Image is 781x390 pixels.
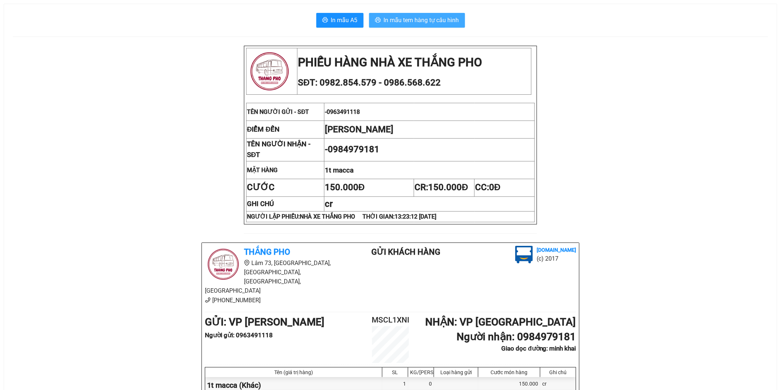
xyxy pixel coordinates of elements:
span: - [325,144,379,154]
span: In mẫu A5 [331,15,358,25]
strong: GHI CHÚ [247,200,274,208]
span: printer [322,17,328,24]
span: 150.000Đ [325,182,365,192]
span: - [325,108,360,115]
div: Loại hàng gửi [436,369,476,375]
span: SĐT: 0982.854.579 - 0986.568.622 [298,77,441,88]
div: KG/[PERSON_NAME] [410,369,432,375]
b: GỬI : VP [PERSON_NAME] [205,316,324,328]
b: Thắng Pho [244,247,290,257]
span: 0984979181 [328,144,379,154]
img: logo.jpg [205,246,242,283]
b: Người gửi : 0963491118 [205,331,273,339]
strong: CƯỚC [247,182,275,192]
b: Giao dọc đường: minh khai [502,345,576,352]
button: printerIn mẫu A5 [316,13,364,28]
div: Cước món hàng [480,369,538,375]
div: SL [384,369,406,375]
li: Lâm 73, [GEOGRAPHIC_DATA], [GEOGRAPHIC_DATA], [GEOGRAPHIC_DATA], [GEOGRAPHIC_DATA] [205,258,342,296]
b: Người nhận : 0984979181 [457,331,576,343]
span: TÊN NGƯỜI GỬI - SĐT [247,108,309,115]
span: cr [325,199,333,209]
span: CR: [414,182,468,192]
span: phone [205,297,211,303]
span: environment [244,260,250,266]
div: Ghi chú [542,369,574,375]
span: printer [375,17,381,24]
button: printerIn mẫu tem hàng tự cấu hình [369,13,465,28]
strong: PHIẾU HÀNG NHÀ XE THẮNG PHO [298,55,482,69]
b: NHẬN : VP [GEOGRAPHIC_DATA] [425,316,576,328]
strong: MẶT HÀNG [247,167,278,174]
span: [PERSON_NAME] [325,124,393,135]
span: 13:23:12 [DATE] [395,213,436,220]
img: logo [247,49,292,94]
span: 0Đ [489,182,500,192]
div: Tên (giá trị hàng) [207,369,380,375]
span: CC: [475,182,500,192]
strong: NGƯỜI LẬP PHIẾU: [247,213,436,220]
span: 150.000Đ [428,182,468,192]
img: logo.jpg [515,246,533,264]
li: (c) 2017 [537,254,576,263]
strong: ĐIỂM ĐẾN [247,125,279,133]
span: In mẫu tem hàng tự cấu hình [384,15,459,25]
h2: MSCL1XNI [359,314,422,326]
b: Gửi khách hàng [372,247,441,257]
span: 0963491118 [327,108,360,115]
li: [PHONE_NUMBER] [205,296,342,305]
b: [DOMAIN_NAME] [537,247,576,253]
span: NHÀ XE THẮNG PHO THỜI GIAN: [300,213,436,220]
strong: TÊN NGƯỜI NHẬN - SĐT [247,140,310,159]
span: 1t macca [325,166,354,174]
